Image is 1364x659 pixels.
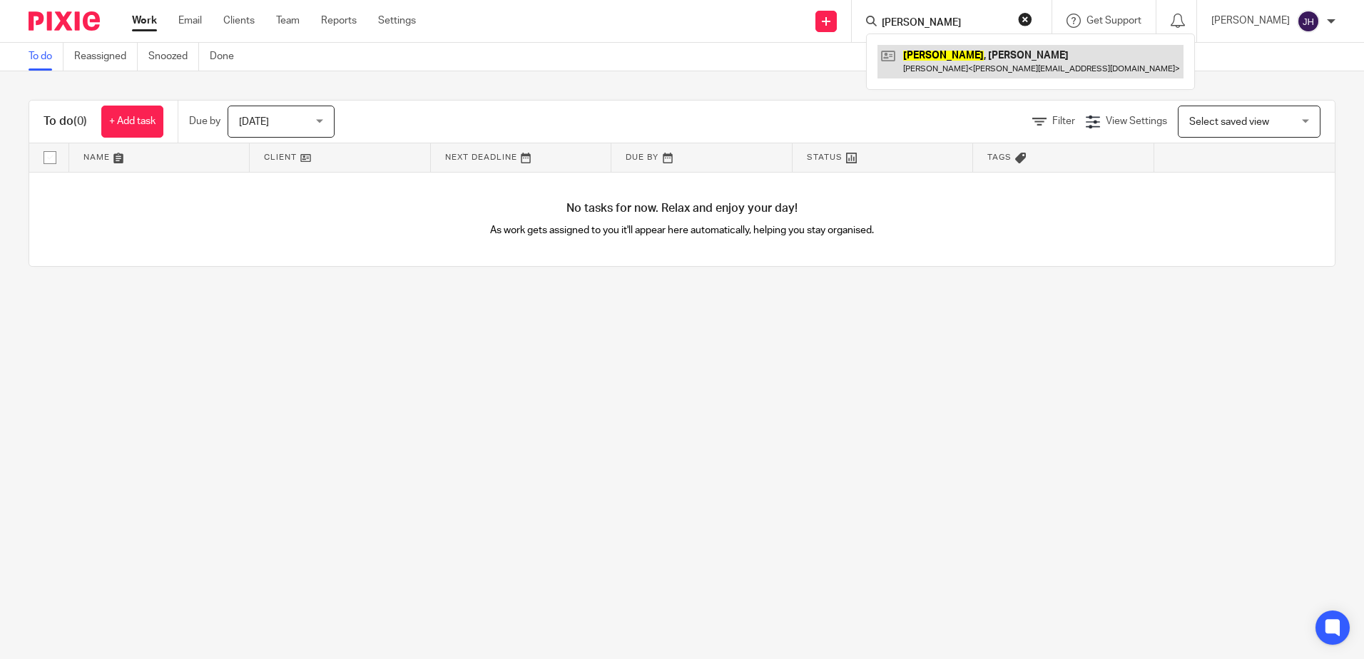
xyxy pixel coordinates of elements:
[239,117,269,127] span: [DATE]
[276,14,300,28] a: Team
[73,116,87,127] span: (0)
[29,43,63,71] a: To do
[29,201,1335,216] h4: No tasks for now. Relax and enjoy your day!
[356,223,1009,237] p: As work gets assigned to you it'll appear here automatically, helping you stay organised.
[223,14,255,28] a: Clients
[987,153,1012,161] span: Tags
[1052,116,1075,126] span: Filter
[321,14,357,28] a: Reports
[101,106,163,138] a: + Add task
[1106,116,1167,126] span: View Settings
[74,43,138,71] a: Reassigned
[1086,16,1141,26] span: Get Support
[44,114,87,129] h1: To do
[1297,10,1320,33] img: svg%3E
[29,11,100,31] img: Pixie
[189,114,220,128] p: Due by
[880,17,1009,30] input: Search
[1018,12,1032,26] button: Clear
[378,14,416,28] a: Settings
[148,43,199,71] a: Snoozed
[132,14,157,28] a: Work
[1189,117,1269,127] span: Select saved view
[210,43,245,71] a: Done
[1211,14,1290,28] p: [PERSON_NAME]
[178,14,202,28] a: Email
